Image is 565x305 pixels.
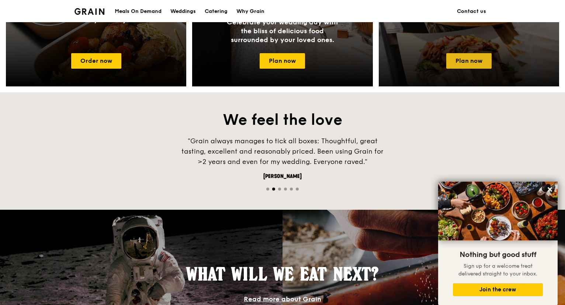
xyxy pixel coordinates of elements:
[172,173,393,180] div: [PERSON_NAME]
[453,0,491,23] a: Contact us
[284,188,287,191] span: Go to slide 4
[458,263,537,277] span: Sign up for a welcome treat delivered straight to your inbox.
[453,283,543,296] button: Join the crew
[232,0,269,23] a: Why Grain
[266,188,269,191] span: Go to slide 1
[170,0,196,23] div: Weddings
[205,0,228,23] div: Catering
[115,0,162,23] div: Meals On Demand
[172,136,393,167] div: "Grain always manages to tick all boxes: Thoughtful, great tasting, excellent and reasonably pric...
[166,0,200,23] a: Weddings
[296,188,299,191] span: Go to slide 6
[290,188,293,191] span: Go to slide 5
[227,18,338,44] span: Celebrate your wedding day with the bliss of delicious food surrounded by your loved ones.
[260,53,305,69] a: Plan now
[272,188,275,191] span: Go to slide 2
[438,182,558,240] img: DSC07876-Edit02-Large.jpeg
[71,53,121,69] a: Order now
[74,8,104,15] img: Grain
[200,0,232,23] a: Catering
[244,295,321,303] a: Read more about Grain
[278,188,281,191] span: Go to slide 3
[236,0,264,23] div: Why Grain
[446,53,492,69] a: Plan now
[544,184,556,195] button: Close
[186,263,379,285] span: What will we eat next?
[460,250,536,259] span: Nothing but good stuff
